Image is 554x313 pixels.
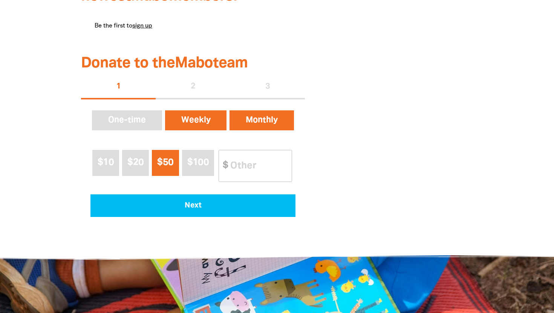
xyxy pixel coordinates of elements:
[81,56,248,70] span: Donate to the Mabo team
[127,158,144,167] span: $20
[228,109,295,132] button: Monthly
[152,150,179,176] button: $50
[164,109,228,132] button: Weekly
[187,158,209,167] span: $100
[98,158,114,167] span: $10
[122,150,149,176] button: $20
[225,150,292,182] input: Other
[101,202,285,209] span: Next
[89,15,297,37] div: Be the first to
[90,109,164,132] button: One-time
[90,194,295,217] button: Pay with Credit Card
[92,150,119,176] button: $10
[132,23,152,29] a: sign up
[89,15,297,37] div: Paginated content
[182,150,214,176] button: $100
[219,154,228,177] span: $
[157,158,173,167] span: $50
